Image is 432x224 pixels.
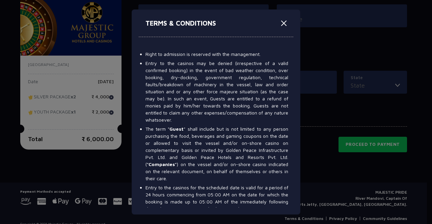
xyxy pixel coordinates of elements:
li: Entry to the casinos may be denied (irrespective of a valid confirmed booking) in the event of ba... [145,60,288,123]
li: The term " " shall include but is not limited to any person purchasing the food, beverages and ga... [145,125,288,182]
b: Guest [169,126,184,132]
b: TERMS & CONDITIONS [145,19,216,27]
button: Close [278,18,289,29]
li: Right to admission is reserved with the management. [145,51,288,58]
b: Companies [148,161,175,167]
